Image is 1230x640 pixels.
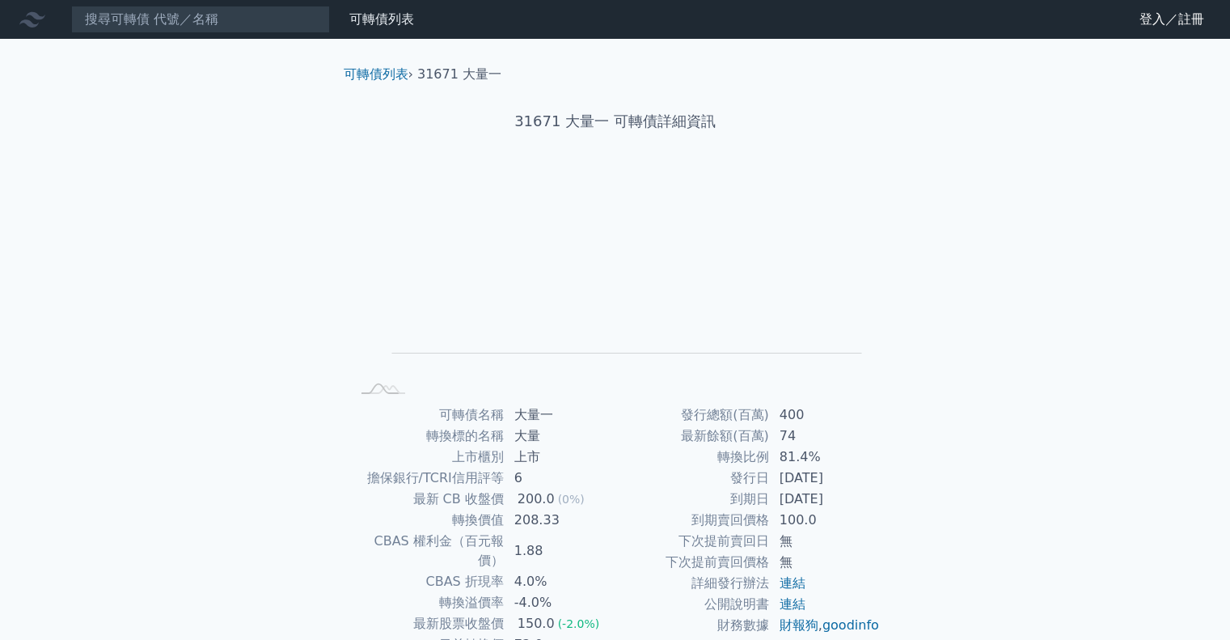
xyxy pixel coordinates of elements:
[505,510,615,531] td: 208.33
[514,490,558,509] div: 200.0
[770,531,881,552] td: 無
[615,426,770,447] td: 最新餘額(百萬)
[615,489,770,510] td: 到期日
[344,65,413,84] li: ›
[770,552,881,573] td: 無
[615,615,770,636] td: 財務數據
[780,575,805,591] a: 連結
[615,510,770,531] td: 到期賣回價格
[1126,6,1217,32] a: 登入／註冊
[770,468,881,489] td: [DATE]
[770,426,881,447] td: 74
[615,531,770,552] td: 下次提前賣回日
[350,531,505,571] td: CBAS 權利金（百元報價）
[505,592,615,613] td: -4.0%
[514,614,558,634] div: 150.0
[505,571,615,592] td: 4.0%
[71,6,330,33] input: 搜尋可轉債 代號／名稱
[822,617,879,633] a: goodinfo
[350,571,505,592] td: CBAS 折現率
[350,613,505,634] td: 最新股票收盤價
[615,447,770,468] td: 轉換比例
[505,531,615,571] td: 1.88
[615,468,770,489] td: 發行日
[331,110,900,133] h1: 31671 大量一 可轉債詳細資訊
[770,489,881,510] td: [DATE]
[558,493,585,506] span: (0%)
[350,426,505,447] td: 轉換標的名稱
[344,66,408,82] a: 可轉債列表
[350,405,505,426] td: 可轉債名稱
[615,405,770,426] td: 發行總額(百萬)
[505,468,615,489] td: 6
[770,615,881,636] td: ,
[780,596,805,612] a: 連結
[615,552,770,573] td: 下次提前賣回價格
[350,510,505,531] td: 轉換價值
[505,447,615,468] td: 上市
[350,592,505,613] td: 轉換溢價率
[505,405,615,426] td: 大量一
[770,405,881,426] td: 400
[780,617,818,633] a: 財報狗
[350,468,505,489] td: 擔保銀行/TCRI信用評等
[770,510,881,531] td: 100.0
[558,617,600,630] span: (-2.0%)
[417,65,501,84] li: 31671 大量一
[770,447,881,468] td: 81.4%
[615,594,770,615] td: 公開說明書
[350,447,505,468] td: 上市櫃別
[377,184,862,377] g: Chart
[505,426,615,447] td: 大量
[349,11,414,27] a: 可轉債列表
[350,489,505,510] td: 最新 CB 收盤價
[615,573,770,594] td: 詳細發行辦法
